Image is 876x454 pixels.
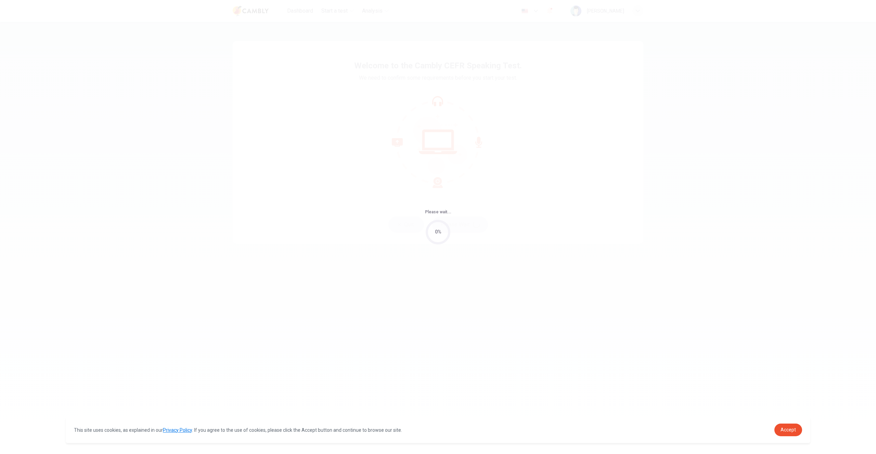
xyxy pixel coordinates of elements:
[163,427,192,433] a: Privacy Policy
[781,427,796,432] span: Accept
[774,424,802,436] a: dismiss cookie message
[74,427,402,433] span: This site uses cookies, as explained in our . If you agree to the use of cookies, please click th...
[66,417,810,443] div: cookieconsent
[435,228,441,236] div: 0%
[425,210,451,214] span: Please wait...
